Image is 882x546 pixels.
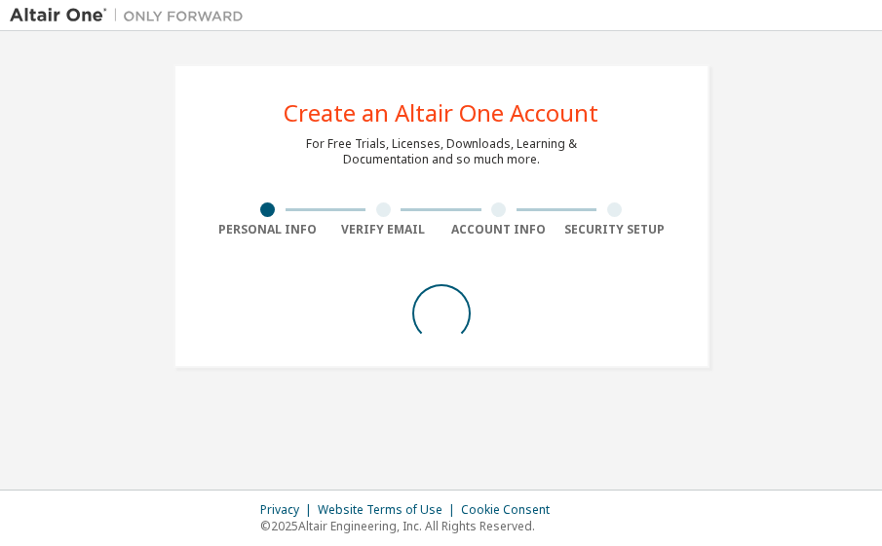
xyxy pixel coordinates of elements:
div: Website Terms of Use [318,502,461,518]
div: Privacy [260,502,318,518]
div: Create an Altair One Account [284,101,598,125]
div: Cookie Consent [461,502,561,518]
div: Verify Email [326,222,441,237]
img: Altair One [10,6,253,25]
div: Account Info [441,222,557,237]
div: Personal Info [211,222,326,237]
div: For Free Trials, Licenses, Downloads, Learning & Documentation and so much more. [306,136,577,167]
div: Security Setup [556,222,672,237]
p: © 2025 Altair Engineering, Inc. All Rights Reserved. [260,518,561,534]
